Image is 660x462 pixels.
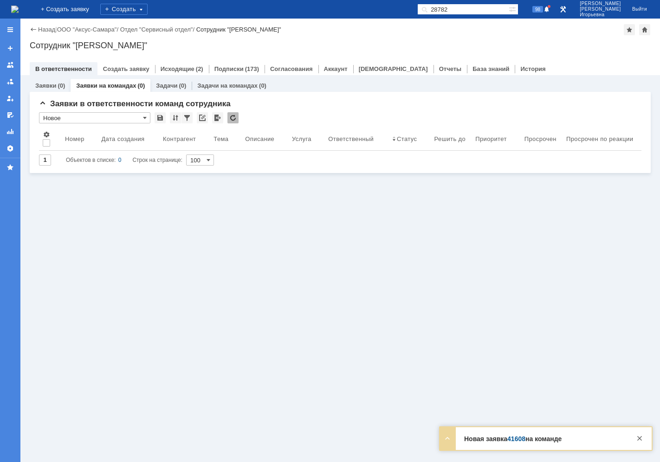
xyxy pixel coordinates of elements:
[580,6,621,12] span: [PERSON_NAME]
[57,26,117,33] a: ООО "Аксус-Самара"
[245,65,259,72] div: (173)
[97,127,159,151] th: Дата создания
[43,131,50,138] span: Настройки
[58,82,65,89] div: (0)
[39,99,231,108] span: Заявки в ответственности команд сотрудника
[509,4,518,13] span: Расширенный поиск
[196,65,203,72] div: (2)
[11,6,19,13] img: logo
[103,65,149,72] a: Создать заявку
[3,91,18,106] a: Мои заявки
[227,112,239,123] div: Обновлять список
[359,65,428,72] a: [DEMOGRAPHIC_DATA]
[532,6,543,13] span: 98
[397,135,417,142] div: Статус
[38,26,55,33] a: Назад
[118,154,122,166] div: 0
[3,141,18,156] a: Настройки
[30,41,651,50] div: Сотрудник "[PERSON_NAME]"
[439,65,462,72] a: Отчеты
[197,82,258,89] a: Задачи на командах
[156,82,177,89] a: Задачи
[324,127,388,151] th: Ответственный
[3,108,18,122] a: Мои согласования
[292,135,311,142] div: Услуга
[520,65,545,72] a: История
[442,433,453,444] div: Развернуть
[101,135,144,142] div: Дата создания
[524,135,556,142] div: Просрочен
[259,82,266,89] div: (0)
[3,41,18,56] a: Создать заявку
[197,112,208,123] div: Скопировать ссылку на список
[66,157,116,163] span: Объектов в списке:
[170,112,181,123] div: Сортировка...
[3,74,18,89] a: Заявки в моей ответственности
[580,1,621,6] span: [PERSON_NAME]
[464,435,562,443] strong: Новая заявка на команде
[639,24,650,35] div: Сделать домашней страницей
[557,4,569,15] a: Перейти в интерфейс администратора
[120,26,196,33] div: /
[328,135,374,142] div: Ответственный
[100,4,148,15] div: Создать
[196,26,281,33] div: Сотрудник "[PERSON_NAME]"
[475,135,507,142] div: Приоритет
[580,12,621,18] span: Игорьевна
[76,82,136,89] a: Заявки на командах
[245,135,274,142] div: Описание
[155,112,166,123] div: Сохранить вид
[159,127,210,151] th: Контрагент
[434,135,466,142] div: Решить до
[214,135,228,142] div: Тема
[61,127,97,151] th: Номер
[137,82,145,89] div: (0)
[57,26,120,33] div: /
[3,124,18,139] a: Отчеты
[120,26,193,33] a: Отдел "Сервисный отдел"
[212,112,223,123] div: Экспорт списка
[324,65,348,72] a: Аккаунт
[270,65,313,72] a: Согласования
[65,135,84,142] div: Номер
[35,82,56,89] a: Заявки
[11,6,19,13] a: Перейти на домашнюю страницу
[161,65,194,72] a: Исходящие
[163,135,196,142] div: Контрагент
[566,135,633,142] div: Просрочен по реакции
[472,65,509,72] a: База знаний
[634,433,645,444] div: Закрыть
[35,65,92,72] a: В ответственности
[66,154,182,166] i: Строк на странице:
[179,82,186,89] div: (0)
[181,112,193,123] div: Фильтрация...
[55,26,57,32] div: |
[507,435,525,443] a: 41608
[472,127,521,151] th: Приоритет
[388,127,431,151] th: Статус
[3,58,18,72] a: Заявки на командах
[214,65,244,72] a: Подписки
[210,127,241,151] th: Тема
[624,24,635,35] div: Добавить в избранное
[288,127,324,151] th: Услуга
